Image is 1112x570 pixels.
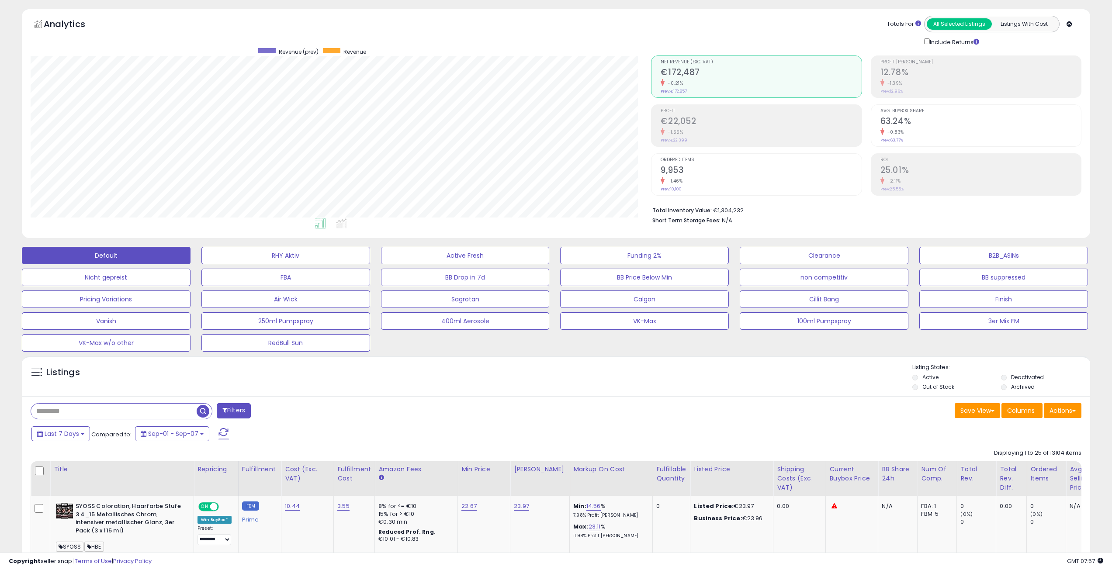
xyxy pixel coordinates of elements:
small: (0%) [1030,511,1043,518]
div: FBM: 5 [921,510,950,518]
small: Prev: €22,399 [661,138,687,143]
button: Pricing Variations [22,290,191,308]
small: FBM [242,501,259,511]
div: Avg Selling Price [1070,465,1102,492]
li: €1,304,232 [652,204,1075,215]
button: Nicht gepreist [22,269,191,286]
h5: Listings [46,366,80,379]
button: B2B_ASINs [919,247,1088,264]
p: 11.98% Profit [PERSON_NAME] [573,533,646,539]
small: -2.11% [884,178,901,184]
div: 0 [960,518,996,526]
small: Prev: 10,100 [661,187,682,192]
b: Short Term Storage Fees: [652,217,721,224]
span: Profit [PERSON_NAME] [880,60,1081,65]
a: 23.97 [514,502,529,511]
small: -0.83% [884,129,904,135]
span: N/A [722,216,732,225]
button: 100ml Pumpspray [740,312,908,330]
div: Min Price [461,465,506,474]
div: 8% for <= €10 [378,502,451,510]
small: -1.39% [884,80,902,86]
h2: 12.78% [880,67,1081,79]
small: Prev: 12.96% [880,89,903,94]
div: Ordered Items [1030,465,1062,483]
div: Repricing [197,465,235,474]
button: Listings With Cost [991,18,1057,30]
small: Prev: €172,857 [661,89,687,94]
div: Title [54,465,190,474]
small: Prev: 25.55% [880,187,904,192]
div: 0 [960,502,996,510]
button: non competitiv [740,269,908,286]
a: 22.67 [461,502,477,511]
div: Total Rev. Diff. [1000,465,1023,492]
b: SYOSS Coloration, Haarfarbe Stufe 3 4_15 Metallisches Chrom, intensiver metallischer Glanz, 3er P... [76,502,182,537]
div: €23.97 [694,502,766,510]
b: Total Inventory Value: [652,207,712,214]
small: (0%) [960,511,973,518]
b: Listed Price: [694,502,734,510]
a: 14.56 [586,502,601,511]
button: Active Fresh [381,247,550,264]
div: % [573,502,646,518]
p: Listing States: [912,363,1090,372]
div: Totals For [887,20,921,28]
button: 3er Mix FM [919,312,1088,330]
div: Cost (Exc. VAT) [285,465,330,483]
span: Ordered Items [661,158,861,162]
div: Current Buybox Price [829,465,874,483]
div: 0.00 [777,502,819,510]
span: OFF [218,503,232,511]
div: N/A [882,502,911,510]
a: 23.11 [589,522,601,531]
a: 3.55 [337,502,350,511]
span: Net Revenue (Exc. VAT) [661,60,861,65]
div: Total Rev. [960,465,992,483]
div: Preset: [197,525,232,545]
button: Sagrotan [381,290,550,308]
label: Deactivated [1011,373,1044,381]
button: Filters [217,403,251,418]
b: Min: [573,502,586,510]
div: BB Share 24h. [882,465,914,483]
h2: €22,052 [661,116,861,128]
div: [PERSON_NAME] [514,465,566,474]
button: BB Price Below Min [560,269,729,286]
span: Revenue [343,48,366,55]
button: RedBull Sun [201,334,370,352]
button: BB Drop in 7d [381,269,550,286]
button: VK-Max [560,312,729,330]
button: Funding 2% [560,247,729,264]
div: 0.00 [1000,502,1020,510]
button: Calgon [560,290,729,308]
span: Revenue (prev) [279,48,319,55]
span: Avg. Buybox Share [880,109,1081,114]
span: ROI [880,158,1081,162]
div: Shipping Costs (Exc. VAT) [777,465,822,492]
h2: 63.24% [880,116,1081,128]
div: €23.96 [694,515,766,522]
small: Amazon Fees. [378,474,384,482]
strong: Copyright [9,557,41,565]
button: Vanish [22,312,191,330]
div: Listed Price [694,465,769,474]
div: Fulfillable Quantity [656,465,686,483]
button: Last 7 Days [31,426,90,441]
button: Clearance [740,247,908,264]
div: Amazon Fees [378,465,454,474]
span: Last 7 Days [45,429,79,438]
button: Sep-01 - Sep-07 [135,426,209,441]
div: FBA: 1 [921,502,950,510]
div: Include Returns [918,37,990,47]
button: Actions [1044,403,1081,418]
h2: 9,953 [661,165,861,177]
small: -1.46% [665,178,682,184]
div: N/A [1070,502,1098,510]
span: 2025-09-15 07:57 GMT [1067,557,1103,565]
label: Out of Stock [922,383,954,390]
button: FBA [201,269,370,286]
span: Profit [661,109,861,114]
button: All Selected Listings [927,18,992,30]
button: 250ml Pumpspray [201,312,370,330]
